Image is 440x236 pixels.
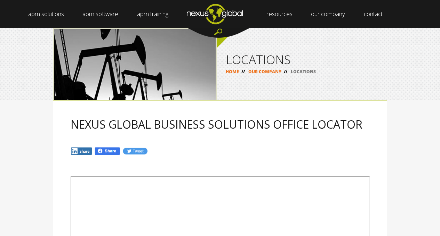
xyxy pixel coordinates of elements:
[71,147,93,155] img: In.jpg
[71,118,370,130] h2: NEXUS GLOBAL BUSINESS SOLUTIONS OFFICE LOCATOR
[226,69,239,75] a: HOME
[239,69,247,75] span: //
[122,147,147,155] img: Tw.jpg
[248,69,281,75] a: OUR COMPANY
[94,147,121,155] img: Fb.png
[226,53,378,66] h1: LOCATIONS
[281,69,290,75] span: //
